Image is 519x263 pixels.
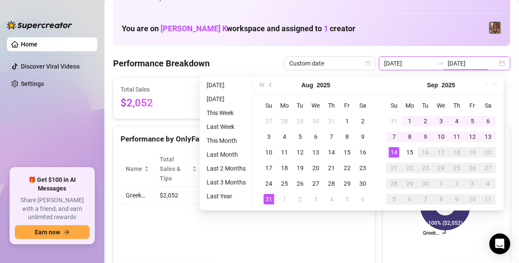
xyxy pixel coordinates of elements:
[264,147,274,158] div: 10
[420,147,431,158] div: 16
[420,178,431,189] div: 30
[355,160,371,176] td: 2025-08-23
[277,129,292,145] td: 2025-08-04
[452,178,462,189] div: 2
[295,178,305,189] div: 26
[311,194,321,204] div: 3
[326,147,337,158] div: 14
[480,176,496,191] td: 2025-10-04
[420,131,431,142] div: 9
[264,194,274,204] div: 31
[452,147,462,158] div: 18
[121,133,368,145] div: Performance by OnlyFans Creator
[418,176,433,191] td: 2025-09-30
[203,177,249,187] li: Last 3 Months
[418,98,433,113] th: Tu
[324,191,339,207] td: 2025-09-04
[279,147,290,158] div: 11
[277,176,292,191] td: 2025-08-25
[402,98,418,113] th: Mo
[279,194,290,204] div: 1
[480,113,496,129] td: 2025-09-06
[436,178,446,189] div: 1
[279,163,290,173] div: 18
[203,122,249,132] li: Last Week
[295,163,305,173] div: 19
[423,230,440,237] text: Greek…
[389,116,399,126] div: 31
[317,76,330,94] button: Choose a year
[324,24,328,33] span: 1
[121,187,154,204] td: Greek…
[203,135,249,146] li: This Month
[311,116,321,126] div: 30
[389,194,399,204] div: 5
[386,113,402,129] td: 2025-08-31
[15,196,90,222] span: Share [PERSON_NAME] with a friend, and earn unlimited rewards
[452,194,462,204] div: 9
[264,131,274,142] div: 3
[261,129,277,145] td: 2025-08-03
[277,145,292,160] td: 2025-08-11
[342,116,352,126] div: 1
[449,129,465,145] td: 2025-09-11
[467,178,478,189] div: 3
[324,160,339,176] td: 2025-08-21
[266,76,276,94] button: Previous month (PageUp)
[339,98,355,113] th: Fr
[7,21,72,30] img: logo-BBDzfeDw.svg
[126,164,142,174] span: Name
[279,131,290,142] div: 4
[326,163,337,173] div: 21
[449,160,465,176] td: 2025-09-25
[308,129,324,145] td: 2025-08-06
[308,176,324,191] td: 2025-08-27
[465,160,480,176] td: 2025-09-26
[326,131,337,142] div: 7
[483,147,493,158] div: 20
[15,176,90,193] span: 🎁 Get $100 in AI Messages
[355,129,371,145] td: 2025-08-09
[339,129,355,145] td: 2025-08-08
[358,163,368,173] div: 23
[480,98,496,113] th: Sa
[402,191,418,207] td: 2025-10-06
[449,145,465,160] td: 2025-09-18
[277,191,292,207] td: 2025-09-01
[203,94,249,104] li: [DATE]
[448,59,497,68] input: End date
[311,163,321,173] div: 20
[402,176,418,191] td: 2025-09-29
[389,178,399,189] div: 28
[433,113,449,129] td: 2025-09-03
[308,191,324,207] td: 2025-09-03
[489,233,510,254] div: Open Intercom Messenger
[277,98,292,113] th: Mo
[402,145,418,160] td: 2025-09-15
[264,163,274,173] div: 17
[405,178,415,189] div: 29
[358,116,368,126] div: 2
[21,41,37,48] a: Home
[326,116,337,126] div: 31
[420,116,431,126] div: 2
[161,24,227,33] span: [PERSON_NAME] K
[277,113,292,129] td: 2025-07-28
[35,229,60,236] span: Earn now
[480,129,496,145] td: 2025-09-13
[489,22,501,34] img: Greek
[64,229,70,235] span: arrow-right
[311,178,321,189] div: 27
[483,194,493,204] div: 11
[342,147,352,158] div: 15
[465,176,480,191] td: 2025-10-03
[433,160,449,176] td: 2025-09-24
[154,151,202,187] th: Total Sales & Tips
[386,191,402,207] td: 2025-10-05
[402,113,418,129] td: 2025-09-01
[427,76,439,94] button: Choose a month
[467,147,478,158] div: 19
[355,176,371,191] td: 2025-08-30
[483,131,493,142] div: 13
[389,163,399,173] div: 21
